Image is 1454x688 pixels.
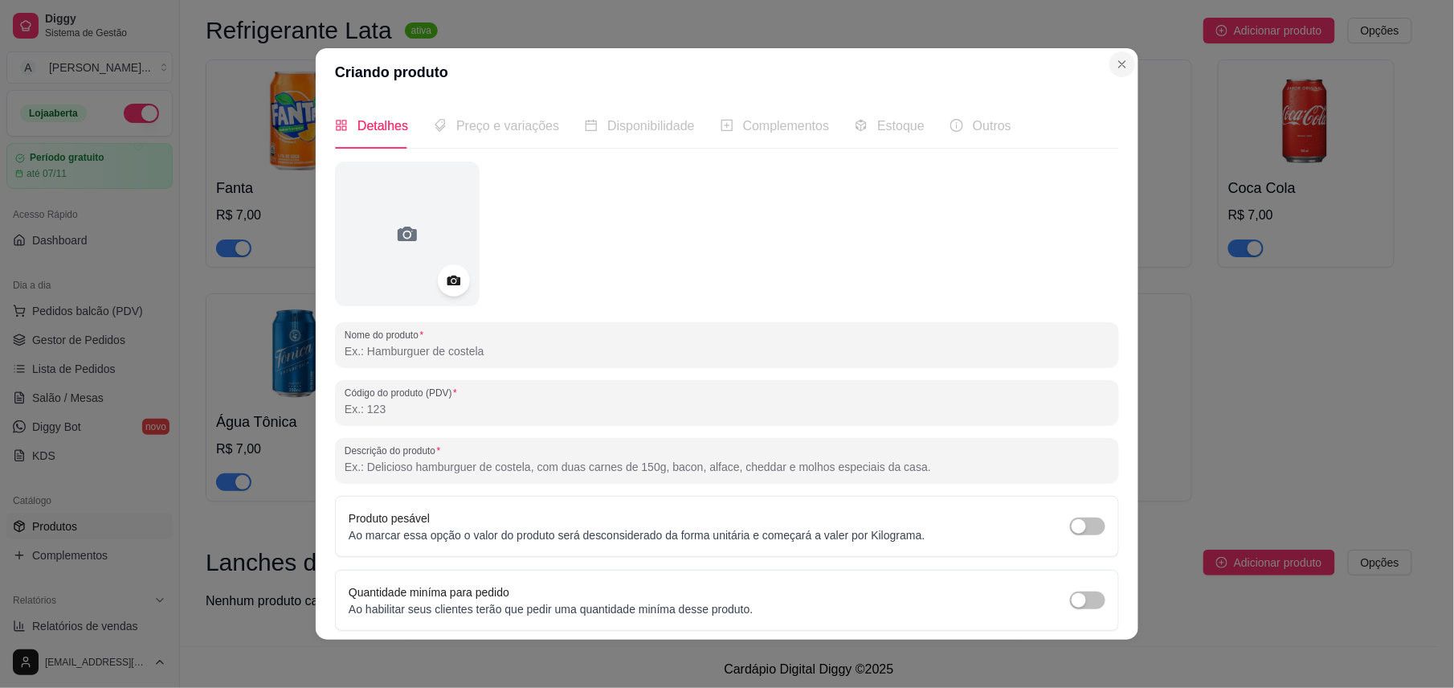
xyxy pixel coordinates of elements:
[316,48,1138,96] header: Criando produto
[345,401,1109,417] input: Código do produto (PDV)
[456,119,559,133] span: Preço e variações
[357,119,408,133] span: Detalhes
[345,386,463,399] label: Código do produto (PDV)
[349,586,509,599] label: Quantidade miníma para pedido
[743,119,830,133] span: Complementos
[950,119,963,132] span: info-circle
[349,601,754,617] p: Ao habilitar seus clientes terão que pedir uma quantidade miníma desse produto.
[345,343,1109,359] input: Nome do produto
[973,119,1011,133] span: Outros
[335,119,348,132] span: appstore
[877,119,925,133] span: Estoque
[349,512,430,525] label: Produto pesável
[855,119,868,132] span: code-sandbox
[721,119,733,132] span: plus-square
[345,459,1109,475] input: Descrição do produto
[345,444,446,457] label: Descrição do produto
[607,119,695,133] span: Disponibilidade
[349,527,925,543] p: Ao marcar essa opção o valor do produto será desconsiderado da forma unitária e começará a valer ...
[434,119,447,132] span: tags
[1109,51,1135,77] button: Close
[585,119,598,132] span: calendar
[345,328,429,342] label: Nome do produto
